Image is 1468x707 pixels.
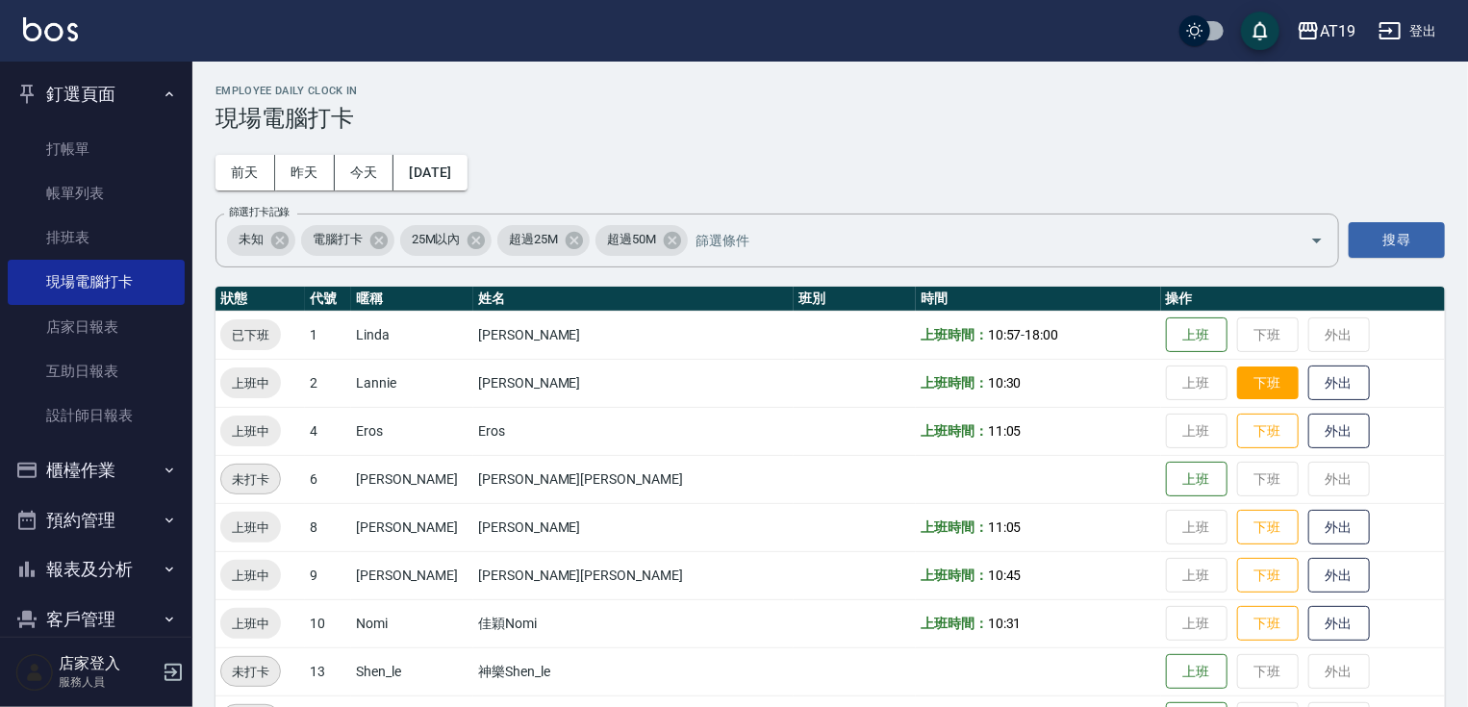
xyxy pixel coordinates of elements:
[305,503,351,551] td: 8
[473,311,794,359] td: [PERSON_NAME]
[229,205,290,219] label: 篩選打卡記錄
[473,455,794,503] td: [PERSON_NAME][PERSON_NAME]
[8,495,185,545] button: 預約管理
[497,225,590,256] div: 超過25M
[1320,19,1355,43] div: AT19
[1166,654,1228,690] button: 上班
[220,373,281,393] span: 上班中
[1289,12,1363,51] button: AT19
[921,423,988,439] b: 上班時間：
[473,503,794,551] td: [PERSON_NAME]
[921,616,988,631] b: 上班時間：
[351,359,473,407] td: Lannie
[921,375,988,391] b: 上班時間：
[227,230,275,249] span: 未知
[305,287,351,312] th: 代號
[351,551,473,599] td: [PERSON_NAME]
[473,359,794,407] td: [PERSON_NAME]
[400,230,472,249] span: 25M以內
[8,544,185,594] button: 報表及分析
[351,599,473,647] td: Nomi
[921,568,988,583] b: 上班時間：
[351,455,473,503] td: [PERSON_NAME]
[23,17,78,41] img: Logo
[221,469,280,490] span: 未打卡
[220,518,281,538] span: 上班中
[8,305,185,349] a: 店家日報表
[8,127,185,171] a: 打帳單
[921,327,988,342] b: 上班時間：
[59,654,157,673] h5: 店家登入
[351,647,473,695] td: Shen_le
[8,445,185,495] button: 櫃檯作業
[8,171,185,215] a: 帳單列表
[351,407,473,455] td: Eros
[305,551,351,599] td: 9
[1237,606,1299,642] button: 下班
[794,287,916,312] th: 班別
[400,225,493,256] div: 25M以內
[301,230,374,249] span: 電腦打卡
[473,599,794,647] td: 佳穎Nomi
[220,566,281,586] span: 上班中
[1308,414,1370,449] button: 外出
[1237,558,1299,593] button: 下班
[691,223,1277,257] input: 篩選條件
[305,311,351,359] td: 1
[1308,366,1370,401] button: 外出
[215,287,305,312] th: 狀態
[215,155,275,190] button: 前天
[916,311,1161,359] td: -
[1349,222,1445,258] button: 搜尋
[988,375,1022,391] span: 10:30
[1237,414,1299,449] button: 下班
[301,225,394,256] div: 電腦打卡
[220,325,281,345] span: 已下班
[1025,327,1059,342] span: 18:00
[221,662,280,682] span: 未打卡
[220,614,281,634] span: 上班中
[8,69,185,119] button: 釘選頁面
[227,225,295,256] div: 未知
[1166,462,1228,497] button: 上班
[8,349,185,393] a: 互助日報表
[988,423,1022,439] span: 11:05
[1308,606,1370,642] button: 外出
[305,647,351,695] td: 13
[473,647,794,695] td: 神樂Shen_le
[393,155,467,190] button: [DATE]
[473,407,794,455] td: Eros
[988,519,1022,535] span: 11:05
[1237,510,1299,545] button: 下班
[220,421,281,442] span: 上班中
[1166,317,1228,353] button: 上班
[351,311,473,359] td: Linda
[275,155,335,190] button: 昨天
[351,503,473,551] td: [PERSON_NAME]
[1237,366,1299,400] button: 下班
[8,594,185,644] button: 客戶管理
[305,455,351,503] td: 6
[15,653,54,692] img: Person
[8,215,185,260] a: 排班表
[473,551,794,599] td: [PERSON_NAME][PERSON_NAME]
[921,519,988,535] b: 上班時間：
[1161,287,1445,312] th: 操作
[8,393,185,438] a: 設計師日報表
[8,260,185,304] a: 現場電腦打卡
[305,599,351,647] td: 10
[1302,225,1332,256] button: Open
[595,225,688,256] div: 超過50M
[497,230,569,249] span: 超過25M
[335,155,394,190] button: 今天
[988,568,1022,583] span: 10:45
[1308,558,1370,593] button: 外出
[351,287,473,312] th: 暱稱
[215,85,1445,97] h2: Employee Daily Clock In
[1308,510,1370,545] button: 外出
[305,359,351,407] td: 2
[59,673,157,691] p: 服務人員
[988,327,1022,342] span: 10:57
[916,287,1161,312] th: 時間
[595,230,668,249] span: 超過50M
